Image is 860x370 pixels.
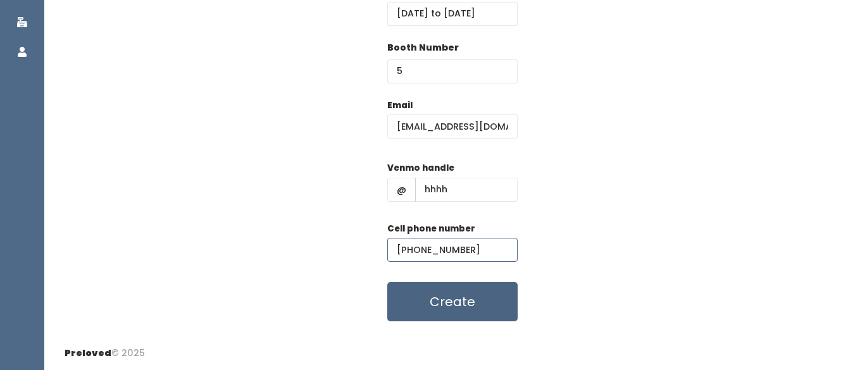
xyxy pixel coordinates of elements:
[387,59,518,83] input: Booth Number
[387,178,416,202] span: @
[387,238,518,262] input: (___) ___-____
[387,162,454,175] label: Venmo handle
[65,347,111,359] span: Preloved
[387,2,518,26] input: Select week
[387,99,413,112] label: Email
[387,223,475,235] label: Cell phone number
[65,336,145,360] div: © 2025
[387,282,518,321] button: Create
[387,41,459,54] label: Booth Number
[387,114,518,139] input: @ .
